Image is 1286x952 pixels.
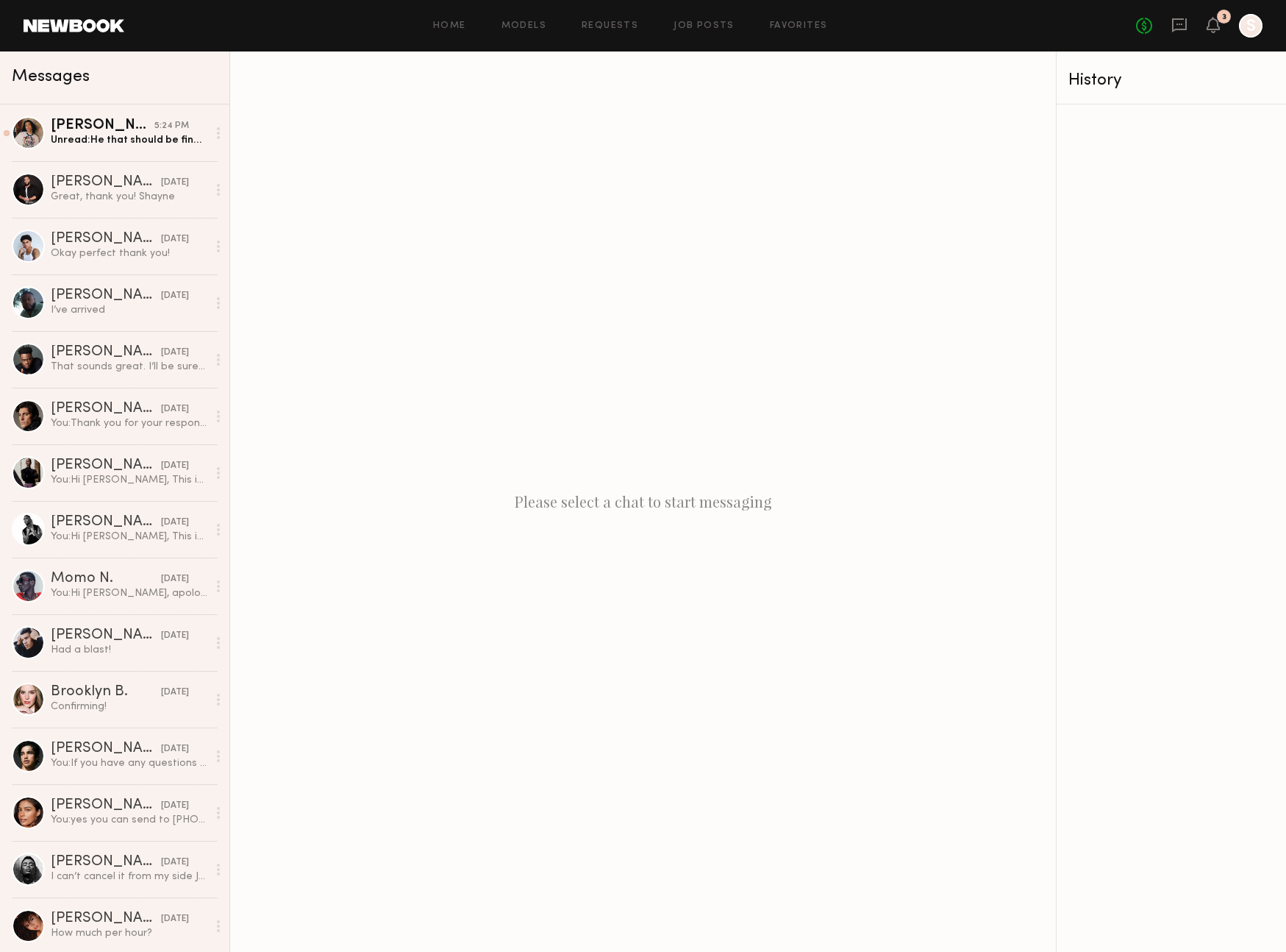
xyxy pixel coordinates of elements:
div: Confirming! [51,700,207,714]
div: [DATE] [161,289,189,303]
div: [PERSON_NAME] [51,628,161,643]
div: I’ve arrived [51,303,207,317]
div: [DATE] [161,912,189,926]
a: Requests [582,21,638,31]
div: [DATE] [161,402,189,416]
div: [DATE] [161,686,189,700]
div: [DATE] [161,232,189,246]
div: That sounds great. I’ll be sure to keep an eye out. Thank you and talk soon! Have a great weekend! [51,360,207,374]
div: [DATE] [161,176,189,190]
a: S [1239,14,1262,38]
div: [PERSON_NAME] [51,515,161,530]
div: [DATE] [161,742,189,756]
div: [DATE] [161,856,189,870]
a: Home [433,21,466,31]
div: [PERSON_NAME] [51,458,161,473]
a: Favorites [770,21,828,31]
div: [DATE] [161,459,189,473]
div: [PERSON_NAME] [51,232,161,246]
div: [DATE] [161,629,189,643]
div: I can’t cancel it from my side Just showing message option [51,870,207,884]
div: 3 [1222,13,1226,21]
div: [PERSON_NAME] [51,912,161,926]
div: How much per hour? [51,926,207,940]
div: [PERSON_NAME] [51,798,161,813]
div: Unread: He that should be fine. I have a fit client out in [GEOGRAPHIC_DATA]/culver crest area th... [51,133,207,147]
div: Had a blast! [51,643,207,657]
div: [DATE] [161,799,189,813]
div: Brooklyn B. [51,685,161,700]
div: Great, thank you! Shayne [51,190,207,204]
div: History [1068,72,1274,89]
div: Please select a chat to start messaging [230,51,1056,952]
div: [PERSON_NAME] S. [51,118,154,133]
div: [DATE] [161,346,189,360]
div: You: yes you can send to [PHONE_NUMBER] [51,813,207,827]
div: [PERSON_NAME] [51,742,161,756]
div: [PERSON_NAME] [51,288,161,303]
div: You: If you have any questions contact [PHONE_NUMBER] [51,756,207,770]
div: Momo N. [51,572,161,586]
span: Messages [12,68,90,85]
div: You: Thank you for your response! Let me discuss with the management and get back to you no later... [51,416,207,430]
div: [PERSON_NAME] [51,345,161,360]
div: [DATE] [161,572,189,586]
div: Okay perfect thank you! [51,246,207,260]
div: You: Hi [PERSON_NAME], This is [PERSON_NAME] from [GEOGRAPHIC_DATA]. We’re planning an editorial ... [51,530,207,544]
div: [PERSON_NAME] [51,855,161,870]
div: [PERSON_NAME] [51,402,161,416]
div: You: Hi [PERSON_NAME], This is [PERSON_NAME] from [GEOGRAPHIC_DATA]. We’re planning an editorial ... [51,473,207,487]
div: You: Hi [PERSON_NAME], apologies for the mix up - I accidentally pasted the wrong name in my last... [51,586,207,600]
div: [DATE] [161,516,189,530]
a: Models [501,21,546,31]
div: [PERSON_NAME] [51,175,161,190]
a: Job Posts [674,21,735,31]
div: 5:24 PM [154,119,189,133]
